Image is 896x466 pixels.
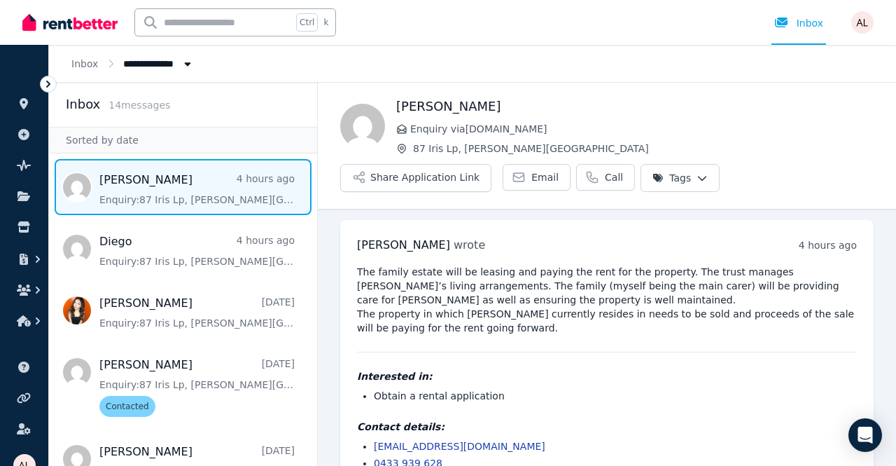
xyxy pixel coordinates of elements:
a: [PERSON_NAME][DATE]Enquiry:87 Iris Lp, [PERSON_NAME][GEOGRAPHIC_DATA].Contacted [99,357,295,417]
img: Margie kent [340,104,385,149]
span: k [323,17,328,28]
span: wrote [454,238,485,252]
time: 4 hours ago [799,240,857,251]
span: Tags [652,171,691,185]
a: [PERSON_NAME]4 hours agoEnquiry:87 Iris Lp, [PERSON_NAME][GEOGRAPHIC_DATA]. [99,172,295,207]
a: [EMAIL_ADDRESS][DOMAIN_NAME] [374,441,545,452]
a: Inbox [71,58,98,69]
span: [PERSON_NAME] [357,238,450,252]
div: Inbox [774,16,823,30]
h4: Contact details: [357,420,857,434]
h4: Interested in: [357,369,857,383]
span: Email [531,170,559,184]
h1: [PERSON_NAME] [396,97,874,116]
button: Share Application Link [340,164,491,192]
div: Open Intercom Messenger [848,418,882,452]
span: 14 message s [108,100,170,111]
img: Alex Loveluck [851,11,874,34]
a: [PERSON_NAME][DATE]Enquiry:87 Iris Lp, [PERSON_NAME][GEOGRAPHIC_DATA]. [99,295,295,330]
a: Diego4 hours agoEnquiry:87 Iris Lp, [PERSON_NAME][GEOGRAPHIC_DATA]. [99,233,295,268]
span: 87 Iris Lp, [PERSON_NAME][GEOGRAPHIC_DATA] [413,142,874,156]
nav: Breadcrumb [49,45,217,82]
img: RentBetter [22,12,118,33]
a: Email [503,164,570,191]
span: Enquiry via [DOMAIN_NAME] [410,122,874,136]
a: Call [576,164,635,191]
li: Obtain a rental application [374,389,857,403]
span: Ctrl [296,13,318,32]
span: Call [605,170,623,184]
h2: Inbox [66,95,100,114]
pre: The family estate will be leasing and paying the rent for the property. The trust manages [PERSON... [357,265,857,335]
button: Tags [640,164,720,192]
div: Sorted by date [49,127,317,153]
